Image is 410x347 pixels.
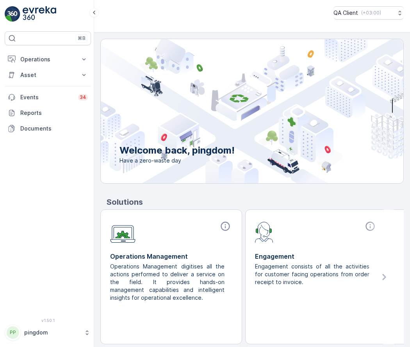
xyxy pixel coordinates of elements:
button: QA Client(+03:00) [333,6,404,20]
span: v 1.50.1 [5,318,91,323]
p: Asset [20,71,75,79]
button: Asset [5,67,91,83]
p: Solutions [107,196,404,208]
p: ⌘B [78,35,86,41]
span: Have a zero-waste day [119,157,235,165]
p: Engagement consists of all the activities for customer facing operations from order receipt to in... [255,263,371,286]
p: ( +03:00 ) [361,10,381,16]
p: Documents [20,125,88,132]
a: Events34 [5,89,91,105]
p: Operations Management [110,252,232,261]
img: module-icon [110,221,135,243]
button: PPpingdom [5,324,91,341]
img: city illustration [66,39,403,183]
p: Welcome back, pingdom! [119,144,235,157]
a: Documents [5,121,91,136]
button: Operations [5,52,91,67]
p: Reports [20,109,88,117]
div: PP [7,326,19,339]
p: QA Client [333,9,358,17]
p: Operations [20,55,75,63]
img: logo [5,6,20,22]
p: Events [20,93,73,101]
a: Reports [5,105,91,121]
p: Operations Management digitises all the actions performed to deliver a service on the field. It p... [110,263,226,302]
img: logo_light-DOdMpM7g.png [23,6,56,22]
p: pingdom [24,329,80,336]
img: module-icon [255,221,273,243]
p: Engagement [255,252,377,261]
p: 34 [80,94,86,100]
